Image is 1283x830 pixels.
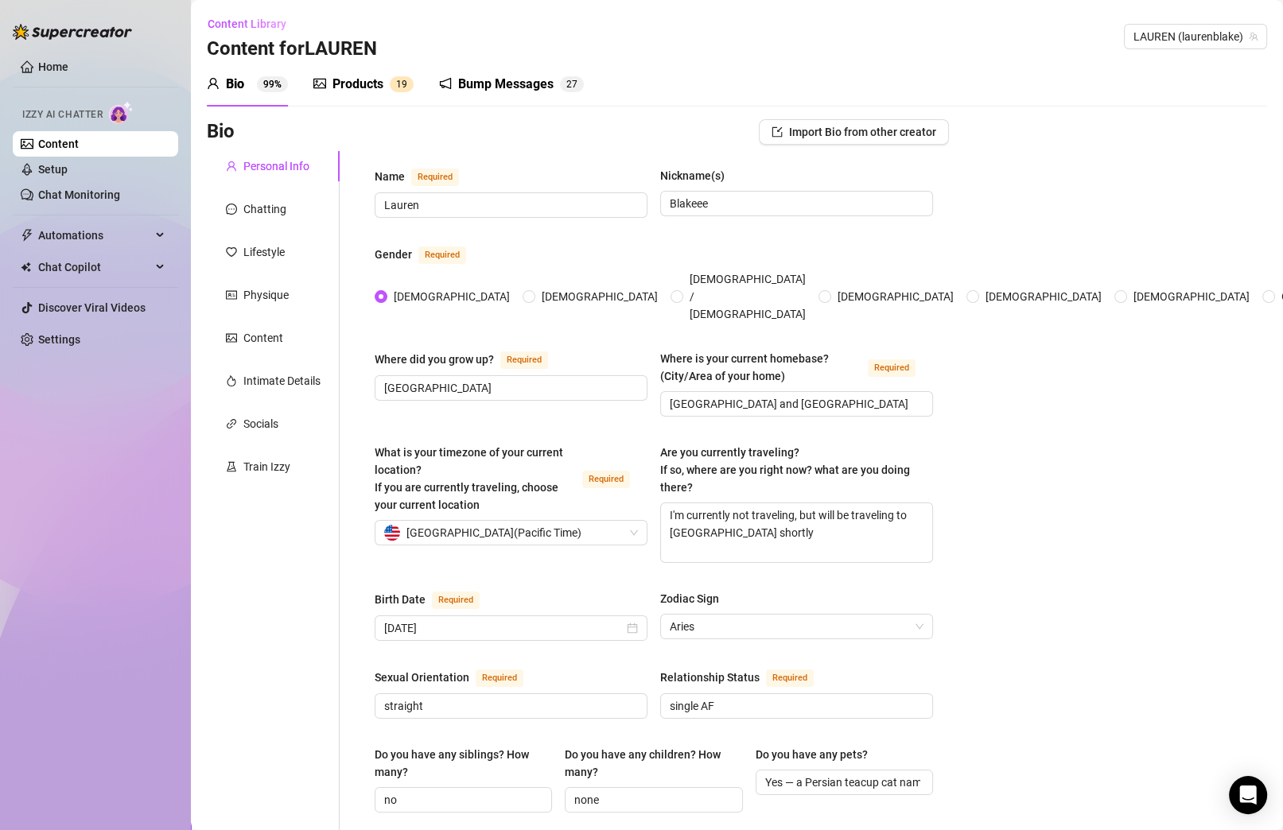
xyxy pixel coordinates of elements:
span: Required [868,359,916,377]
label: Sexual Orientation [375,668,541,687]
input: Birth Date [384,619,624,637]
img: AI Chatter [109,101,134,124]
sup: 19 [390,76,414,92]
sup: 99% [257,76,288,92]
div: Chatting [243,200,286,218]
label: Relationship Status [660,668,831,687]
input: Where did you grow up? [384,379,635,397]
span: import [772,126,783,138]
input: Do you have any siblings? How many? [384,791,539,809]
div: Nickname(s) [660,167,725,184]
div: Name [375,168,405,185]
div: Products [332,75,383,94]
label: Where did you grow up? [375,350,566,369]
div: Sexual Orientation [375,669,469,686]
span: user [207,77,220,90]
div: Open Intercom Messenger [1229,776,1267,814]
span: Content Library [208,17,286,30]
span: experiment [226,461,237,472]
span: ️‍LAUREN (laurenblake) [1133,25,1258,48]
span: Required [500,351,548,369]
div: Content [243,329,283,347]
button: Content Library [207,11,299,37]
sup: 27 [560,76,584,92]
h3: Content for ️‍LAUREN [207,37,377,62]
span: [DEMOGRAPHIC_DATA] / [DEMOGRAPHIC_DATA] [683,270,812,323]
span: 9 [402,79,407,90]
button: Import Bio from other creator [759,119,949,145]
a: Discover Viral Videos [38,301,146,314]
input: Do you have any pets? [765,774,920,791]
span: Required [476,669,523,687]
label: Where is your current homebase? (City/Area of your home) [660,350,933,385]
span: Required [582,471,630,488]
div: Lifestyle [243,243,285,261]
label: Zodiac Sign [660,590,730,607]
div: Personal Info [243,157,309,175]
div: Relationship Status [660,669,760,686]
span: Are you currently traveling? If so, where are you right now? what are you doing there? [660,446,910,494]
span: Import Bio from other creator [789,126,936,138]
img: Chat Copilot [21,262,31,273]
img: logo-BBDzfeDw.svg [13,24,132,40]
span: notification [439,77,452,90]
span: [DEMOGRAPHIC_DATA] [387,288,516,305]
a: Setup [38,163,68,176]
span: What is your timezone of your current location? If you are currently traveling, choose your curre... [375,446,563,511]
span: [DEMOGRAPHIC_DATA] [1127,288,1256,305]
label: Name [375,167,476,186]
a: Content [38,138,79,150]
span: 2 [566,79,572,90]
span: [DEMOGRAPHIC_DATA] [535,288,664,305]
div: Where did you grow up? [375,351,494,368]
span: idcard [226,289,237,301]
span: fire [226,375,237,386]
label: Birth Date [375,590,497,609]
input: Sexual Orientation [384,697,635,715]
input: Do you have any children? How many? [574,791,729,809]
label: Do you have any pets? [756,746,879,763]
label: Do you have any siblings? How many? [375,746,552,781]
span: Aries [670,615,923,638]
label: Nickname(s) [660,167,736,184]
input: Name [384,196,635,214]
input: Relationship Status [670,697,920,715]
div: Gender [375,246,412,263]
span: [GEOGRAPHIC_DATA] ( Pacific Time ) [406,521,581,545]
span: [DEMOGRAPHIC_DATA] [979,288,1108,305]
span: message [226,204,237,215]
div: Where is your current homebase? (City/Area of your home) [660,350,861,385]
div: Socials [243,415,278,432]
span: user [226,161,237,172]
a: Home [38,60,68,73]
input: Nickname(s) [670,195,920,212]
span: heart [226,246,237,258]
div: Train Izzy [243,458,290,475]
textarea: I'm currently not traveling, but will be traveling to [GEOGRAPHIC_DATA] shortly [661,503,932,562]
a: Chat Monitoring [38,188,120,201]
a: Settings [38,333,80,346]
span: thunderbolt [21,229,33,242]
span: Required [411,169,459,186]
span: 7 [572,79,577,90]
div: Physique [243,286,289,304]
input: Where is your current homebase? (City/Area of your home) [670,395,920,413]
div: Do you have any siblings? How many? [375,746,541,781]
span: [DEMOGRAPHIC_DATA] [831,288,960,305]
label: Do you have any children? How many? [565,746,742,781]
span: Required [418,246,466,264]
div: Zodiac Sign [660,590,719,607]
span: Chat Copilot [38,254,151,280]
span: picture [313,77,326,90]
div: Bio [226,75,244,94]
h3: Bio [207,119,235,145]
span: link [226,418,237,429]
div: Intimate Details [243,372,321,390]
span: Izzy AI Chatter [22,107,103,122]
span: picture [226,332,237,343]
span: Required [432,591,480,609]
div: Birth Date [375,591,426,608]
span: Automations [38,223,151,248]
img: us [384,525,400,541]
div: Do you have any children? How many? [565,746,731,781]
